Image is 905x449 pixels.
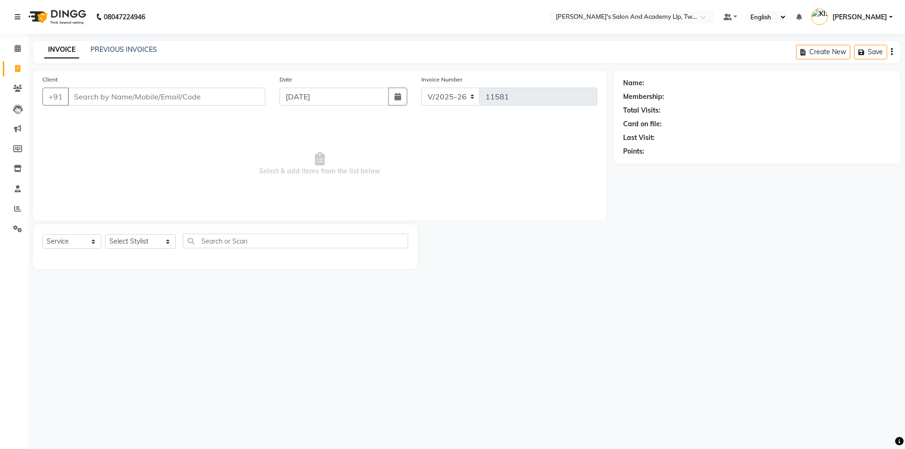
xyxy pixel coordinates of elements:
[854,45,887,59] button: Save
[421,75,462,84] label: Invoice Number
[623,92,664,102] div: Membership:
[280,75,292,84] label: Date
[183,234,409,248] input: Search or Scan
[811,8,828,25] img: KISHAN BAVALIYA
[24,4,89,30] img: logo
[832,12,887,22] span: [PERSON_NAME]
[623,78,644,88] div: Name:
[44,41,79,58] a: INVOICE
[623,119,662,129] div: Card on file:
[623,133,655,143] div: Last Visit:
[623,147,644,156] div: Points:
[42,88,69,106] button: +91
[104,4,145,30] b: 08047224946
[90,45,157,54] a: PREVIOUS INVOICES
[42,117,597,211] span: Select & add items from the list below
[68,88,265,106] input: Search by Name/Mobile/Email/Code
[42,75,58,84] label: Client
[796,45,850,59] button: Create New
[623,106,660,115] div: Total Visits:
